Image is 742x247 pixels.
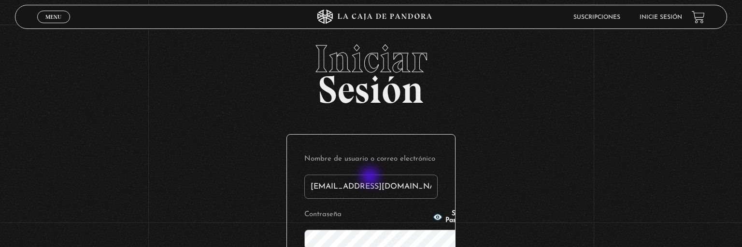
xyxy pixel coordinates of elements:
[15,40,728,101] h2: Sesión
[15,40,728,78] span: Iniciar
[573,14,620,20] a: Suscripciones
[433,210,473,224] button: Show Password
[640,14,682,20] a: Inicie sesión
[304,152,438,167] label: Nombre de usuario o correo electrónico
[445,210,473,224] span: Show Password
[43,22,65,29] span: Cerrar
[692,11,705,24] a: View your shopping cart
[304,207,430,222] label: Contraseña
[45,14,61,20] span: Menu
